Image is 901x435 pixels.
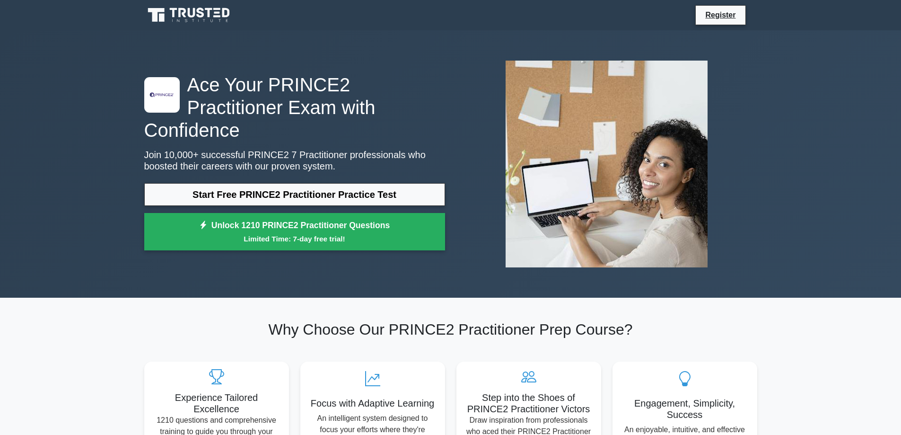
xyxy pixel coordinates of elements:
h5: Experience Tailored Excellence [152,392,281,415]
a: Unlock 1210 PRINCE2 Practitioner QuestionsLimited Time: 7-day free trial! [144,213,445,251]
h5: Focus with Adaptive Learning [308,398,437,409]
p: Join 10,000+ successful PRINCE2 7 Practitioner professionals who boosted their careers with our p... [144,149,445,172]
a: Start Free PRINCE2 Practitioner Practice Test [144,183,445,206]
h5: Engagement, Simplicity, Success [620,398,750,420]
h5: Step into the Shoes of PRINCE2 Practitioner Victors [464,392,594,415]
a: Register [700,9,741,21]
small: Limited Time: 7-day free trial! [156,233,433,244]
h2: Why Choose Our PRINCE2 Practitioner Prep Course? [144,320,757,338]
h1: Ace Your PRINCE2 Practitioner Exam with Confidence [144,73,445,142]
